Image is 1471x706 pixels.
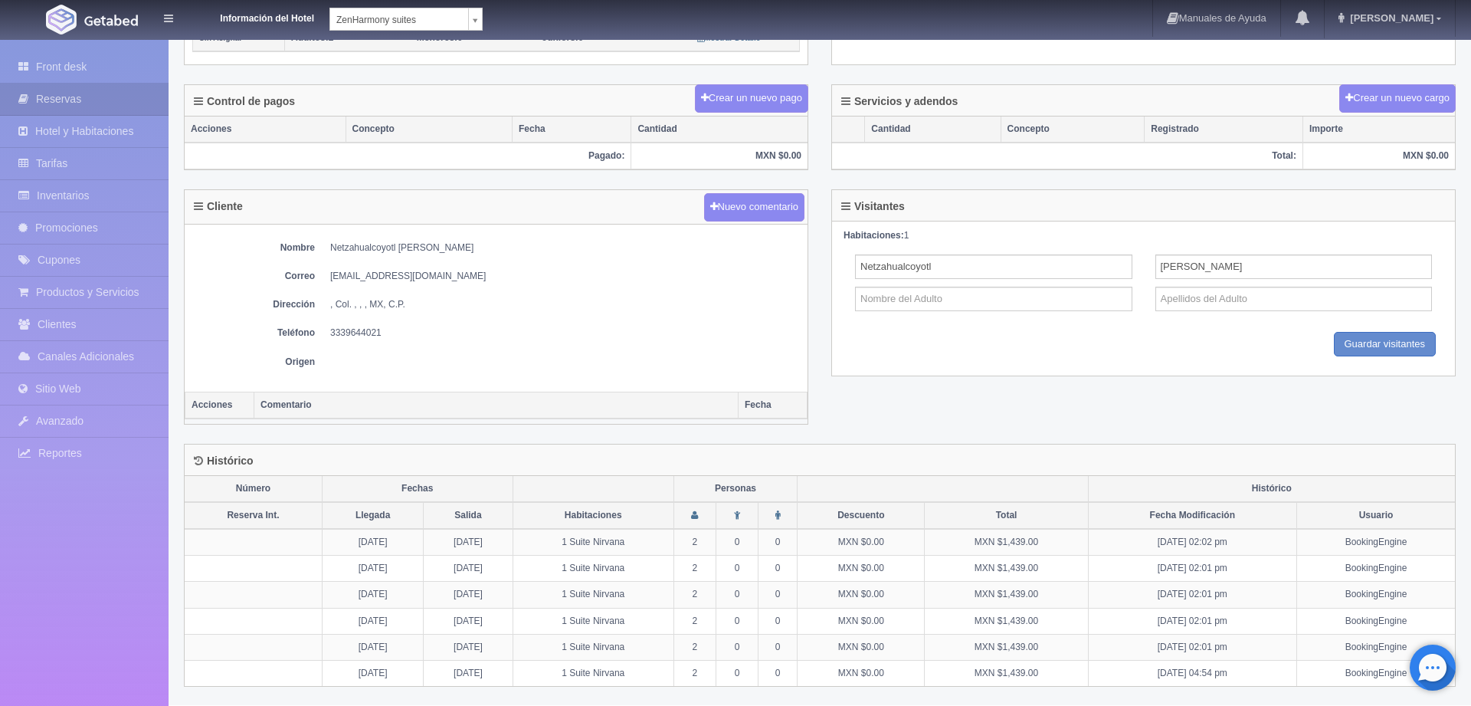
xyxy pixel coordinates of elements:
[798,660,925,686] td: MXN $0.00
[329,8,483,31] a: ZenHarmony suites
[758,529,798,556] td: 0
[758,660,798,686] td: 0
[925,529,1088,556] td: MXN $1,439.00
[322,634,423,660] td: [DATE]
[1155,254,1433,279] input: Apellidos del Adulto
[322,582,423,608] td: [DATE]
[1297,660,1455,686] td: BookingEngine
[1297,582,1455,608] td: BookingEngine
[716,660,758,686] td: 0
[673,660,716,686] td: 2
[192,270,315,283] dt: Correo
[424,556,513,582] td: [DATE]
[673,582,716,608] td: 2
[844,230,904,241] strong: Habitaciones:
[192,8,314,25] dt: Información del Hotel
[925,634,1088,660] td: MXN $1,439.00
[513,117,631,143] th: Fecha
[1334,332,1437,357] input: Guardar visitantes
[1155,287,1433,311] input: Apellidos del Adulto
[925,660,1088,686] td: MXN $1,439.00
[1297,502,1455,529] th: Usuario
[841,201,905,212] h4: Visitantes
[673,529,716,556] td: 2
[1088,476,1455,502] th: Histórico
[424,660,513,686] td: [DATE]
[758,608,798,634] td: 0
[194,455,254,467] h4: Histórico
[322,476,513,502] th: Fechas
[758,634,798,660] td: 0
[254,392,739,419] th: Comentario
[832,143,1302,169] th: Total:
[739,392,808,419] th: Fecha
[192,356,315,369] dt: Origen
[46,5,77,34] img: Getabed
[695,84,808,113] button: Crear un nuevo pago
[84,15,138,26] img: Getabed
[673,476,797,502] th: Personas
[925,556,1088,582] td: MXN $1,439.00
[322,660,423,686] td: [DATE]
[1297,608,1455,634] td: BookingEngine
[424,502,513,529] th: Salida
[513,608,673,634] td: 1 Suite Nirvana
[330,241,800,254] dd: Netzahualcoyotl [PERSON_NAME]
[1346,12,1433,24] span: [PERSON_NAME]
[1088,529,1296,556] td: [DATE] 02:02 pm
[194,96,295,107] h4: Control de pagos
[1302,143,1455,169] th: MXN $0.00
[798,608,925,634] td: MXN $0.00
[631,143,808,169] th: MXN $0.00
[798,502,925,529] th: Descuento
[865,117,1001,143] th: Cantidad
[1001,117,1145,143] th: Concepto
[798,529,925,556] td: MXN $0.00
[1088,582,1296,608] td: [DATE] 02:01 pm
[322,556,423,582] td: [DATE]
[194,201,243,212] h4: Cliente
[513,529,673,556] td: 1 Suite Nirvana
[1088,660,1296,686] td: [DATE] 04:54 pm
[513,502,673,529] th: Habitaciones
[185,476,322,502] th: Número
[513,556,673,582] td: 1 Suite Nirvana
[330,327,800,340] dd: 3339644021
[798,582,925,608] td: MXN $0.00
[716,608,758,634] td: 0
[424,582,513,608] td: [DATE]
[855,287,1132,311] input: Nombre del Adulto
[798,634,925,660] td: MXN $0.00
[673,556,716,582] td: 2
[330,270,800,283] dd: [EMAIL_ADDRESS][DOMAIN_NAME]
[758,582,798,608] td: 0
[513,582,673,608] td: 1 Suite Nirvana
[1088,502,1296,529] th: Fecha Modificación
[1088,608,1296,634] td: [DATE] 02:01 pm
[716,582,758,608] td: 0
[844,229,1443,242] div: 1
[716,634,758,660] td: 0
[673,634,716,660] td: 2
[513,634,673,660] td: 1 Suite Nirvana
[346,117,512,143] th: Concepto
[855,254,1132,279] input: Nombre del Adulto
[798,556,925,582] td: MXN $0.00
[1297,634,1455,660] td: BookingEngine
[192,327,315,340] dt: Teléfono
[631,117,808,143] th: Cantidad
[192,241,315,254] dt: Nombre
[1145,117,1303,143] th: Registrado
[424,608,513,634] td: [DATE]
[1339,84,1456,113] button: Crear un nuevo cargo
[716,556,758,582] td: 0
[185,392,254,419] th: Acciones
[336,8,462,31] span: ZenHarmony suites
[716,529,758,556] td: 0
[673,608,716,634] td: 2
[185,143,631,169] th: Pagado:
[758,556,798,582] td: 0
[1088,556,1296,582] td: [DATE] 02:01 pm
[925,502,1088,529] th: Total
[1088,634,1296,660] td: [DATE] 02:01 pm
